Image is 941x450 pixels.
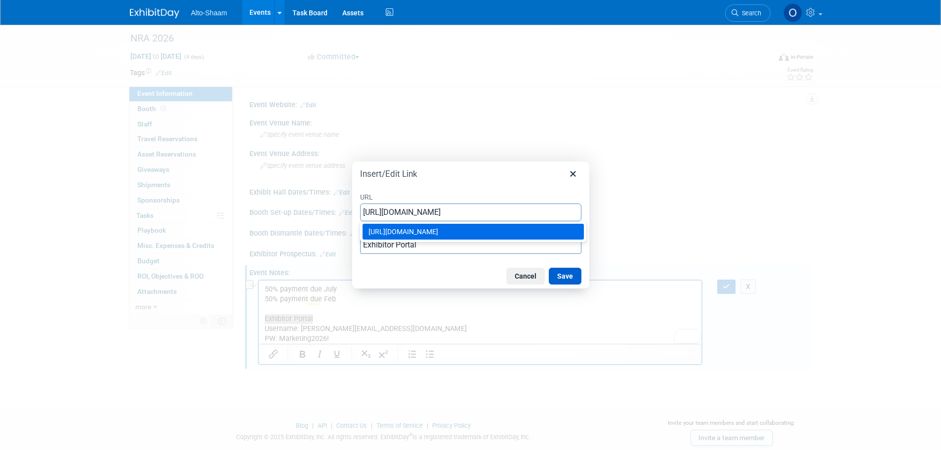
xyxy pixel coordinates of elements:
[6,43,438,53] p: Username: [PERSON_NAME][EMAIL_ADDRESS][DOMAIN_NAME]
[191,9,227,17] span: Alto-Shaam
[565,165,581,182] button: Close
[725,4,771,22] a: Search
[6,53,438,63] p: PW: Marketing2026!
[360,190,581,203] label: URL
[363,224,584,240] div: https://restaurant26.exh.mapyourshow.com/7_0/main/default
[6,4,438,24] p: 50% payment due July 50% payment due Feb
[360,168,417,179] h1: Insert/Edit Link
[5,4,438,63] body: To enrich screen reader interactions, please activate Accessibility in Grammarly extension settings
[6,34,438,43] p: Exhibitor Portal
[368,226,580,238] div: [URL][DOMAIN_NAME]
[783,3,802,22] img: Olivia Strasser
[130,8,179,18] img: ExhibitDay
[506,268,545,285] button: Cancel
[549,268,581,285] button: Save
[738,9,761,17] span: Search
